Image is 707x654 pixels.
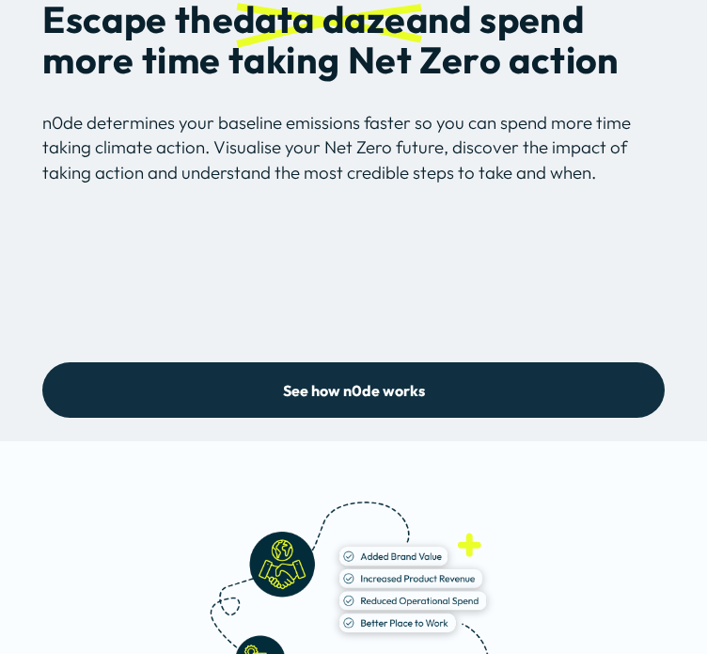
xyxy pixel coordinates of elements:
iframe: Chat Widget [613,564,707,654]
a: See how n0de works [42,362,665,418]
p: n0de determines your baseline emissions faster so you can spend more time taking climate action. ... [42,110,665,184]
